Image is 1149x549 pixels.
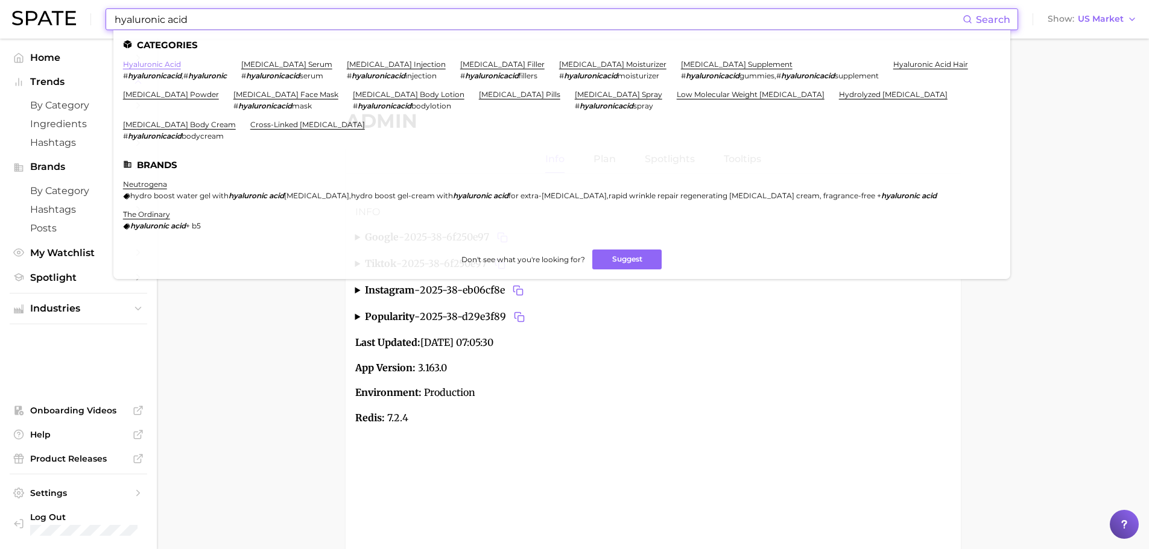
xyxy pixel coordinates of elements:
[355,386,422,398] strong: Environment:
[241,60,332,69] a: [MEDICAL_DATA] serum
[839,90,948,99] a: hydrolyzed [MEDICAL_DATA]
[233,101,238,110] span: #
[414,284,420,296] span: -
[347,71,352,80] span: #
[405,71,437,80] span: injection
[609,191,881,200] span: rapid wrinkle repair regenerating [MEDICAL_DATA] cream, fragrance-free +
[355,282,951,299] summary: instagram-2025-38-eb06cf8eCopy 2025-38-eb06cf8e to clipboard
[355,360,951,376] p: 3.163.0
[461,255,585,264] span: Don't see what you're looking for?
[355,412,385,424] strong: Redis:
[681,71,879,80] div: ,
[411,101,451,110] span: bodylotion
[10,73,147,91] button: Trends
[575,101,580,110] span: #
[453,191,492,200] em: hyaluronic
[300,71,323,80] span: serum
[30,512,138,522] span: Log Out
[633,101,653,110] span: spray
[10,181,147,200] a: by Category
[229,191,267,200] em: hyaluronic
[479,90,560,99] a: [MEDICAL_DATA] pills
[123,160,1001,170] li: Brands
[511,309,528,325] button: Copy 2025-38-d29e3f89 to clipboard
[355,410,951,426] p: 7.2.4
[30,204,127,215] span: Hashtags
[776,71,781,80] span: #
[355,362,416,374] strong: App Version:
[681,60,793,69] a: [MEDICAL_DATA] supplement
[123,131,128,140] span: #
[123,191,937,200] div: , ,
[30,272,127,283] span: Spotlight
[128,71,182,80] em: hyaluronicacid
[123,90,219,99] a: [MEDICAL_DATA] powder
[123,210,170,219] a: the ordinary
[465,71,519,80] em: hyaluronicacid
[559,71,564,80] span: #
[233,90,338,99] a: [MEDICAL_DATA] face mask
[10,158,147,176] button: Brands
[10,300,147,318] button: Industries
[10,48,147,67] a: Home
[358,101,411,110] em: hyaluronicacid
[976,14,1010,25] span: Search
[30,429,127,440] span: Help
[510,282,527,299] button: Copy 2025-38-eb06cf8e to clipboard
[351,191,453,200] span: hydro boost gel-cream with
[30,162,127,172] span: Brands
[352,71,405,80] em: hyaluronicacid
[12,11,76,25] img: SPATE
[123,120,236,129] a: [MEDICAL_DATA] body cream
[347,60,446,69] a: [MEDICAL_DATA] injection
[123,71,128,80] span: #
[835,71,879,80] span: supplement
[355,335,951,351] p: [DATE] 07:05:30
[355,309,951,325] summary: popularity-2025-38-d29e3f89Copy 2025-38-d29e3f89 to clipboard
[171,221,186,230] em: acid
[123,40,1001,50] li: Categories
[592,249,662,269] button: Suggest
[414,310,420,322] span: -
[10,115,147,133] a: Ingredients
[10,133,147,152] a: Hashtags
[10,200,147,219] a: Hashtags
[355,385,951,401] p: Production
[420,282,527,299] span: 2025-38-eb06cf8e
[284,191,349,200] span: [MEDICAL_DATA]
[618,71,659,80] span: moisturizer
[30,185,127,196] span: by Category
[10,450,147,468] a: Product Releases
[781,71,835,80] em: hyaluronicacid
[30,247,127,259] span: My Watchlist
[186,221,201,230] span: + b5
[113,9,963,30] input: Search here for a brand, industry, or ingredient
[881,191,920,200] em: hyaluronic
[10,219,147,237] a: Posts
[123,60,181,69] a: hyaluronic acid
[1048,16,1074,22] span: Show
[10,96,147,115] a: by Category
[10,401,147,419] a: Onboarding Videos
[188,71,227,80] em: hyaluronic
[10,484,147,502] a: Settings
[30,405,127,416] span: Onboarding Videos
[123,71,227,80] div: ,
[460,71,465,80] span: #
[10,508,147,539] a: Log out. Currently logged in with e-mail marwat@spate.nyc.
[30,99,127,111] span: by Category
[30,303,127,314] span: Industries
[269,191,284,200] em: acid
[365,284,414,296] strong: instagram
[30,77,127,87] span: Trends
[130,191,229,200] span: hydro boost water gel with
[182,131,224,140] span: bodycream
[30,52,127,63] span: Home
[30,222,127,234] span: Posts
[580,101,633,110] em: hyaluronicacid
[30,488,127,498] span: Settings
[30,118,127,130] span: Ingredients
[238,101,292,110] em: hyaluronicacid
[681,71,686,80] span: #
[353,90,464,99] a: [MEDICAL_DATA] body lotion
